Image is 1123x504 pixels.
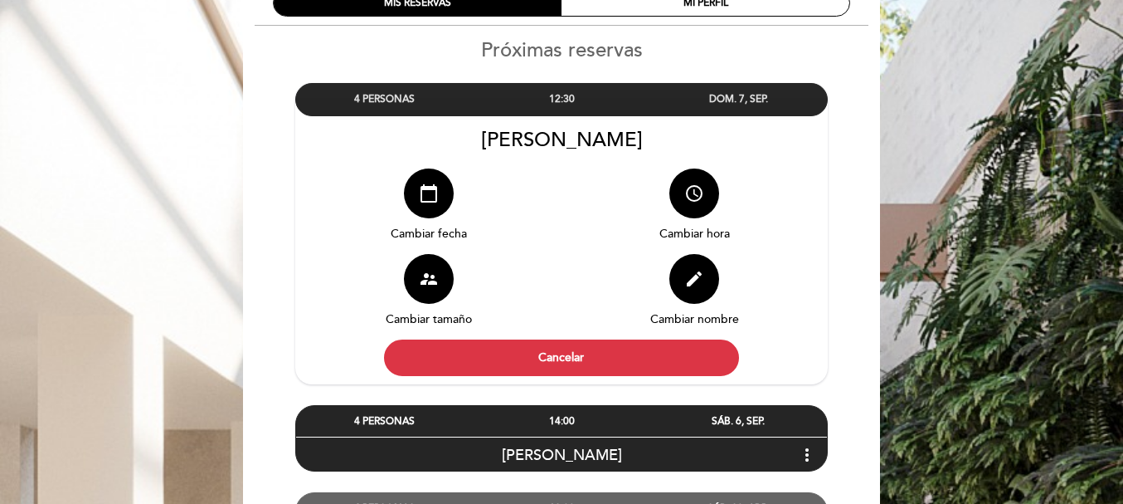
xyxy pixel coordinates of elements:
[391,227,467,241] span: Cambiar fecha
[502,446,622,464] span: [PERSON_NAME]
[669,254,719,304] button: edit
[386,312,472,326] span: Cambiar tamaño
[684,269,704,289] i: edit
[797,445,817,465] i: more_vert
[404,254,454,304] button: supervisor_account
[473,84,649,115] div: 12:30
[296,406,473,437] div: 4 PERSONAS
[296,84,473,115] div: 4 PERSONAS
[419,269,439,289] i: supervisor_account
[650,84,827,115] div: DOM. 7, SEP.
[473,406,649,437] div: 14:00
[659,227,730,241] span: Cambiar hora
[242,38,881,62] h2: Próximas reservas
[404,169,454,218] button: calendar_today
[295,128,828,152] div: [PERSON_NAME]
[419,183,439,203] i: calendar_today
[684,183,704,203] i: access_time
[669,169,719,218] button: access_time
[384,340,739,376] button: Cancelar
[650,406,827,437] div: SÁB. 6, SEP.
[650,312,739,326] span: Cambiar nombre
